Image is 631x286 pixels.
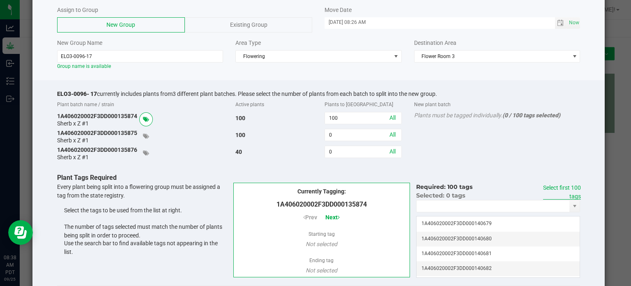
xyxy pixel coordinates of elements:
td: 1A406020002F3DD000140681 [417,246,580,261]
div: New plant batch [408,97,587,112]
div: 1A406020002F3DD000135875 [57,129,223,137]
div: Plants must be tagged individually. [408,112,587,119]
span: Not selected [306,241,337,247]
span: Flowering [236,51,391,62]
span: Group name is available [57,63,111,69]
span: Select plant tags [139,112,153,126]
span: Select plant tags [139,129,153,143]
iframe: Resource center [8,220,33,245]
input: NO DATA FOUND [417,200,570,212]
span: Existing Group [230,21,267,28]
div: Sherb x Z #1 [57,120,223,127]
div: 40 [229,146,318,158]
span: ELO3-0096- 17 [57,91,97,97]
p: Plant Tags Required [57,173,587,183]
span: Area Type [235,40,261,46]
a: Select first 100 tags [543,184,581,200]
span: Currently Tagging: [240,188,403,209]
div: 100 [229,112,318,124]
div: 1A406020002F3DD000135874 [57,112,223,120]
span: Destination Area [414,40,456,46]
div: 1A406020002F3DD000135876 [57,146,223,154]
span: Not selected [306,267,337,274]
span: New Group Name [57,40,102,46]
label: Starting tag [309,230,335,238]
span: Required: 100 tags [416,183,472,191]
div: Sherb x Z #1 [57,137,223,144]
span: Move Date [325,7,352,13]
li: Select the tags to be used from the list at right. [64,206,228,223]
td: 1A406020002F3DD000140679 [417,216,580,231]
span: New Group [106,21,135,28]
div: Plants to [GEOGRAPHIC_DATA] [318,97,408,112]
label: Ending tag [309,257,334,264]
span: Select plant tags [139,146,153,160]
span: Set Current date [567,17,581,29]
span: Next [325,214,340,221]
a: All [389,114,396,121]
a: All [389,131,396,138]
span: Assign to Group [57,7,98,13]
li: Use the search bar to find available tags not appearing in the list. [64,239,228,256]
div: Active plants [229,97,318,112]
span: Flower Room 3 [415,51,570,62]
span: (0 / 100 tags selected) [502,112,560,119]
td: 1A406020002F3DD000140680 [417,232,580,246]
span: select [567,17,580,29]
div: Sherb x Z #1 [57,154,223,160]
span: Every plant being split into a flowering group must be assigned a tag from the state registry. [57,184,228,256]
div: 100 [229,129,318,141]
span: 1A406020002F3DD000135874 [240,200,403,209]
div: Plant batch name / strain [51,97,230,112]
td: 1A406020002F3DD000140682 [417,261,580,276]
span: currently includes plants from [57,91,173,97]
span: 3 different plant batches. Please select the number of plants from each batch to split into the n... [173,91,437,97]
a: All [389,148,396,155]
li: The number of tags selected must match the number of plants being split in order to proceed. [64,223,228,239]
span: Selected: 0 tags [416,192,465,199]
span: Toggle calendar [555,17,567,29]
